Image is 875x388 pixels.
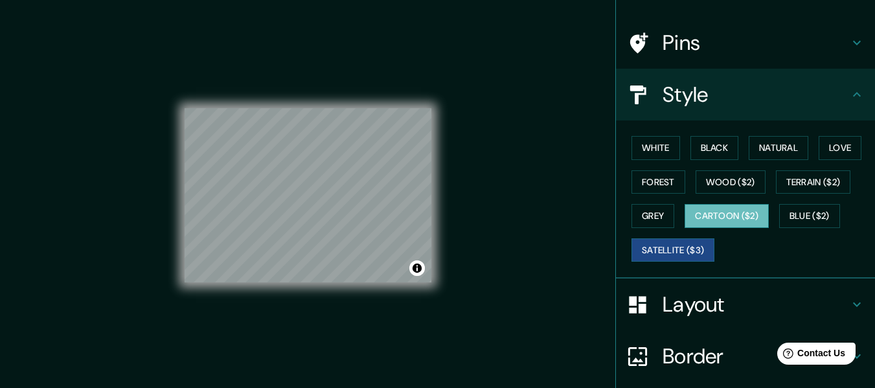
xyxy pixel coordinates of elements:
h4: Border [663,343,849,369]
button: Natural [749,136,808,160]
canvas: Map [185,108,431,282]
h4: Style [663,82,849,108]
button: Grey [631,204,674,228]
h4: Pins [663,30,849,56]
iframe: Help widget launcher [760,337,861,374]
button: Wood ($2) [696,170,766,194]
h4: Layout [663,291,849,317]
button: Forest [631,170,685,194]
button: Blue ($2) [779,204,840,228]
div: Border [616,330,875,382]
button: Love [819,136,861,160]
button: Black [690,136,739,160]
div: Style [616,69,875,120]
button: White [631,136,680,160]
button: Terrain ($2) [776,170,851,194]
div: Pins [616,17,875,69]
button: Satellite ($3) [631,238,714,262]
div: Layout [616,279,875,330]
button: Cartoon ($2) [685,204,769,228]
button: Toggle attribution [409,260,425,276]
